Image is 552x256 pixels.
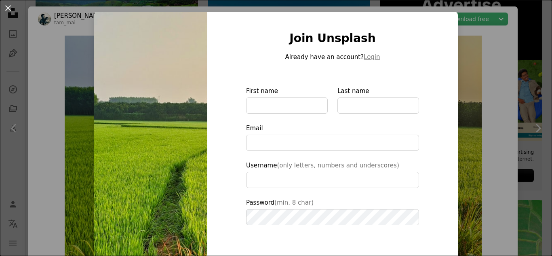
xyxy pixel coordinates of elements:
[246,135,419,151] input: Email
[246,172,419,188] input: Username(only letters, numbers and underscores)
[246,97,328,114] input: First name
[337,86,419,114] label: Last name
[246,198,419,225] label: Password
[277,162,399,169] span: (only letters, numbers and underscores)
[246,52,419,62] p: Already have an account?
[246,123,419,151] label: Email
[364,52,380,62] button: Login
[246,86,328,114] label: First name
[274,199,314,206] span: (min. 8 char)
[246,209,419,225] input: Password(min. 8 char)
[337,97,419,114] input: Last name
[246,161,419,188] label: Username
[246,31,419,46] h1: Join Unsplash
